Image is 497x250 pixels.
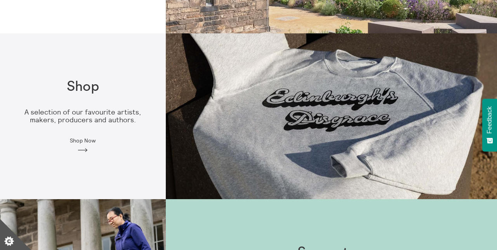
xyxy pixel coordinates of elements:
button: Feedback - Show survey [482,99,497,151]
p: A selection of our favourite artists, makers, producers and authors. [12,108,153,124]
span: Feedback [486,106,493,134]
img: Edinburgh s disgrace sweatshirt 1 [166,33,497,199]
span: Shop Now [70,137,96,144]
h1: Shop [67,79,99,95]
